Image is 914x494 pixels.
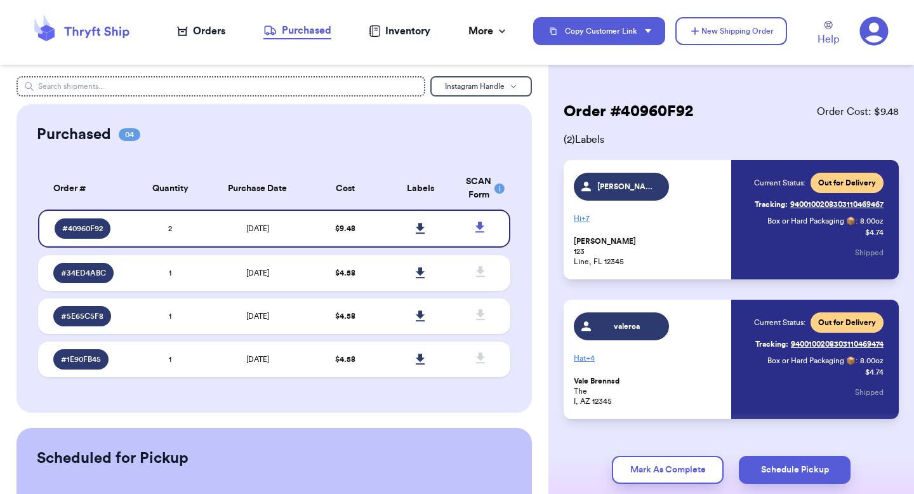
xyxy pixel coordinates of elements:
span: [DATE] [246,312,269,320]
input: Search shipments... [17,76,425,97]
p: $ 4.74 [865,367,884,377]
button: New Shipping Order [675,17,787,45]
span: 1 [169,312,171,320]
span: ( 2 ) Labels [564,132,899,147]
span: 2 [168,225,172,232]
span: [PERSON_NAME] [574,237,636,246]
span: [DATE] [246,269,269,277]
h2: Order # 40960F92 [564,102,693,122]
span: [DATE] [246,356,269,363]
span: Order Cost: $ 9.48 [817,104,899,119]
button: Shipped [855,239,884,267]
span: $ 9.48 [335,225,355,232]
p: The I, AZ 12345 [574,376,724,406]
button: Schedule Pickup [739,456,851,484]
span: Current Status: [754,317,805,328]
span: + 7 [581,215,590,222]
button: Instagram Handle [430,76,532,97]
th: Order # [38,168,133,210]
button: Shipped [855,378,884,406]
th: Purchase Date [208,168,307,210]
span: + 4 [586,354,595,362]
th: Cost [307,168,383,210]
span: Box or Hard Packaging 📦 [767,357,856,364]
p: $ 4.74 [865,227,884,237]
span: Help [818,32,839,47]
span: $ 4.58 [335,356,355,363]
a: Tracking:9400100208303110469467 [755,194,884,215]
th: Quantity [133,168,208,210]
span: 1 [169,269,171,277]
h2: Purchased [37,124,111,145]
span: [PERSON_NAME] [597,182,658,192]
button: Mark As Complete [612,456,724,484]
span: 8.00 oz [860,356,884,366]
div: More [468,23,508,39]
h2: Scheduled for Pickup [37,448,189,469]
a: Inventory [369,23,430,39]
span: : [856,356,858,366]
a: Purchased [263,23,331,39]
span: Box or Hard Packaging 📦 [767,217,856,225]
th: Labels [383,168,458,210]
span: Out for Delivery [818,178,876,188]
p: Hi [574,208,724,229]
button: Copy Customer Link [533,17,665,45]
a: Tracking:9400100208303110469474 [755,334,884,354]
span: Out for Delivery [818,317,876,328]
span: # 34ED4ABC [61,268,106,278]
span: Vale Brennsd [574,377,619,386]
span: Tracking: [755,339,788,349]
span: # 40960F92 [62,224,103,234]
p: Hat [574,348,724,368]
span: : [856,216,858,226]
a: Orders [177,23,225,39]
span: $ 4.58 [335,312,355,320]
div: SCAN Form [466,175,495,202]
span: 1 [169,356,171,363]
span: [DATE] [246,225,269,232]
a: Help [818,21,839,47]
span: $ 4.58 [335,269,355,277]
p: 123 Line, FL 12345 [574,236,724,267]
span: valeroa [597,321,658,331]
span: # 1E90FB45 [61,354,101,364]
span: Current Status: [754,178,805,188]
span: # 5E65C5F8 [61,311,103,321]
span: 04 [119,128,140,141]
div: Purchased [263,23,331,38]
span: 8.00 oz [860,216,884,226]
span: Instagram Handle [445,83,505,90]
span: Tracking: [755,199,788,210]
